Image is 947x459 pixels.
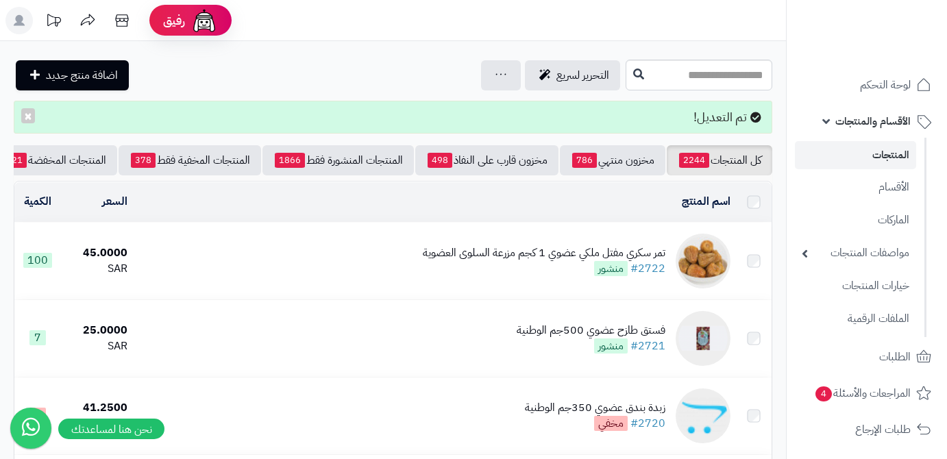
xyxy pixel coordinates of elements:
[676,388,730,443] img: زبدة بندق عضوي 350جم الوطنية
[131,153,156,168] span: 378
[795,304,916,334] a: الملفات الرقمية
[190,7,218,34] img: ai-face.png
[630,415,665,432] a: #2720
[262,145,414,175] a: المنتجات المنشورة فقط1866
[879,347,911,367] span: الطلبات
[594,338,628,353] span: منشور
[119,145,261,175] a: المنتجات المخفية فقط378
[795,141,916,169] a: المنتجات
[517,323,665,338] div: فستق طازح عضوي 500جم الوطنية
[860,75,911,95] span: لوحة التحكم
[795,69,939,101] a: لوحة التحكم
[795,173,916,202] a: الأقسام
[556,67,609,84] span: التحرير لسريع
[66,416,127,432] div: SAR
[275,153,305,168] span: 1866
[23,253,52,268] span: 100
[102,193,127,210] a: السعر
[854,35,934,64] img: logo-2.png
[525,400,665,416] div: زبدة بندق عضوي 350جم الوطنية
[24,193,51,210] a: الكمية
[525,60,620,90] a: التحرير لسريع
[14,101,772,134] div: تم التعديل!
[835,112,911,131] span: الأقسام والمنتجات
[46,67,118,84] span: اضافة منتج جديد
[29,330,46,345] span: 7
[795,340,939,373] a: الطلبات
[594,261,628,276] span: منشور
[630,260,665,277] a: #2722
[855,420,911,439] span: طلبات الإرجاع
[415,145,558,175] a: مخزون قارب على النفاذ498
[560,145,665,175] a: مخزون منتهي786
[795,413,939,446] a: طلبات الإرجاع
[428,153,452,168] span: 498
[795,377,939,410] a: المراجعات والأسئلة4
[594,416,628,431] span: مخفي
[66,323,127,338] div: 25.0000
[676,311,730,366] img: فستق طازح عضوي 500جم الوطنية
[66,261,127,277] div: SAR
[8,153,27,168] span: 21
[676,234,730,288] img: تمر سكري مفتل ملكي عضوي 1 كجم مزرعة السلوى العضوية
[795,238,916,268] a: مواصفات المنتجات
[682,193,730,210] a: اسم المنتج
[630,338,665,354] a: #2721
[795,206,916,235] a: الماركات
[36,7,71,38] a: تحديثات المنصة
[66,400,127,416] div: 41.2500
[66,245,127,261] div: 45.0000
[21,108,35,123] button: ×
[814,384,911,403] span: المراجعات والأسئلة
[423,245,665,261] div: تمر سكري مفتل ملكي عضوي 1 كجم مزرعة السلوى العضوية
[16,60,129,90] a: اضافة منتج جديد
[163,12,185,29] span: رفيق
[795,271,916,301] a: خيارات المنتجات
[815,386,832,401] span: 4
[572,153,597,168] span: 786
[679,153,709,168] span: 2244
[66,338,127,354] div: SAR
[667,145,772,175] a: كل المنتجات2244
